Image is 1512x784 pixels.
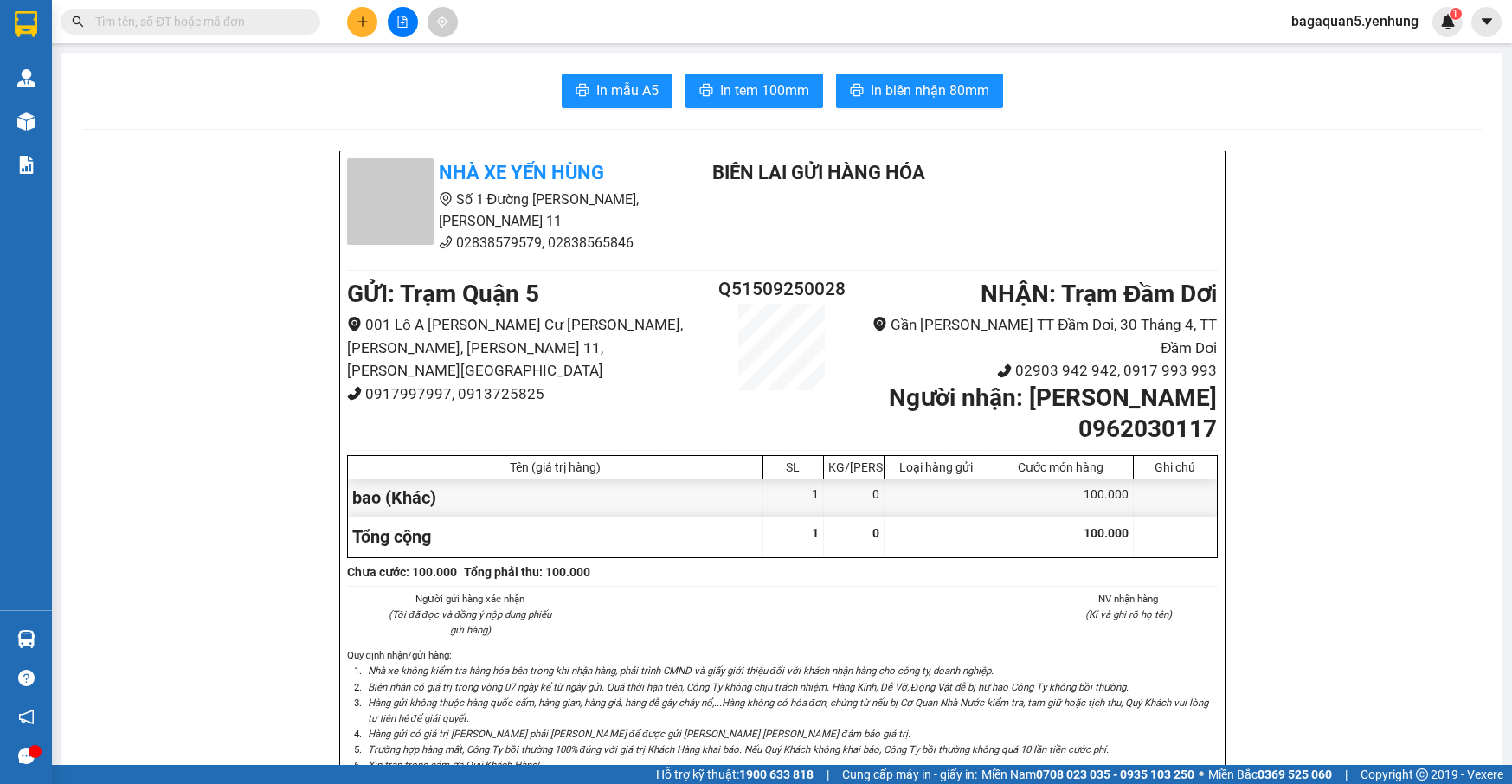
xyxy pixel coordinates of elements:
li: Gần [PERSON_NAME] TT Đầm Dơi, 30 Tháng 4, TT Đầm Dơi [854,313,1217,359]
b: Chưa cước : 100.000 [347,565,457,579]
span: 1 [812,526,819,540]
button: aim [428,7,458,37]
span: environment [872,317,887,331]
div: 0 [824,479,885,517]
div: Loại hàng gửi [889,460,983,474]
sup: 1 [1450,8,1462,20]
span: caret-down [1479,14,1495,29]
strong: 0708 023 035 - 0935 103 250 [1036,768,1194,781]
strong: 1900 633 818 [739,768,814,781]
span: In biên nhận 80mm [871,80,989,101]
span: Miền Bắc [1208,765,1332,784]
span: notification [18,709,35,725]
span: printer [850,83,864,100]
span: copyright [1416,768,1428,781]
b: NHẬN : Trạm Đầm Dơi [981,280,1217,308]
i: Hàng gửi không thuộc hàng quốc cấm, hàng gian, hàng giả, hàng dễ gây cháy nổ,...Hàng không có hóa... [368,697,1208,724]
span: ⚪️ [1199,771,1204,778]
strong: 0369 525 060 [1258,768,1332,781]
span: environment [347,317,362,331]
span: phone [439,235,453,249]
span: message [18,748,35,764]
b: Nhà xe Yến Hùng [439,162,604,183]
div: bao (Khác) [348,479,763,517]
span: phone [347,386,362,401]
div: KG/[PERSON_NAME] [828,460,879,474]
li: Số 1 Đường [PERSON_NAME], [PERSON_NAME] 11 [347,189,669,232]
span: printer [699,83,713,100]
span: Hỗ trợ kỹ thuật: [656,765,814,784]
span: In mẫu A5 [596,80,659,101]
i: Trường hợp hàng mất, Công Ty bồi thường 100% đúng với giá trị Khách Hàng khai báo. Nếu Quý Khách ... [368,743,1109,755]
li: 02838579579, 02838565846 [347,232,669,254]
span: aim [436,16,448,28]
span: 0 [872,526,879,540]
span: Tổng cộng [352,526,431,547]
span: file-add [396,16,409,28]
button: printerIn tem 100mm [685,74,823,108]
span: phone [997,363,1012,378]
button: file-add [388,7,418,37]
div: Tên (giá trị hàng) [352,460,758,474]
div: 1 [763,479,824,517]
img: icon-new-feature [1440,14,1456,29]
li: 001 Lô A [PERSON_NAME] Cư [PERSON_NAME], [PERSON_NAME], [PERSON_NAME] 11, [PERSON_NAME][GEOGRAPHI... [347,313,710,382]
span: | [1345,765,1348,784]
i: Nhà xe không kiểm tra hàng hóa bên trong khi nhận hàng, phải trình CMND và giấy giới thiệu đối vớ... [368,665,994,677]
h2: Q51509250028 [710,275,855,304]
img: warehouse-icon [17,630,35,648]
button: caret-down [1471,7,1502,37]
span: Cung cấp máy in - giấy in: [842,765,977,784]
span: | [827,765,829,784]
i: Xin trân trọng cảm ơn Quý Khách Hàng! [368,759,539,771]
span: 1 [1452,8,1458,20]
span: printer [576,83,589,100]
button: printerIn biên nhận 80mm [836,74,1003,108]
i: Biên nhận có giá trị trong vòng 07 ngày kể từ ngày gửi. Quá thời hạn trên, Công Ty không chịu trá... [368,681,1129,693]
span: search [72,16,84,28]
span: In tem 100mm [720,80,809,101]
div: 100.000 [988,479,1134,517]
div: SL [768,460,819,474]
i: (Tôi đã đọc và đồng ý nộp dung phiếu gửi hàng) [389,608,551,636]
div: Cước món hàng [993,460,1129,474]
div: Ghi chú [1138,460,1213,474]
span: environment [439,192,453,206]
li: NV nhận hàng [1039,591,1218,607]
b: Người nhận : [PERSON_NAME] 0962030117 [889,383,1217,443]
b: Tổng phải thu: 100.000 [464,565,590,579]
img: warehouse-icon [17,112,35,131]
img: solution-icon [17,156,35,174]
div: Quy định nhận/gửi hàng : [347,647,1218,773]
img: warehouse-icon [17,69,35,87]
span: bagaquan5.yenhung [1277,10,1432,32]
i: (Kí và ghi rõ họ tên) [1085,608,1172,620]
button: printerIn mẫu A5 [562,74,672,108]
span: question-circle [18,670,35,686]
span: plus [357,16,369,28]
img: logo-vxr [15,11,37,37]
span: 100.000 [1084,526,1129,540]
b: GỬI : Trạm Quận 5 [347,280,539,308]
li: 0917997997, 0913725825 [347,382,710,406]
button: plus [347,7,377,37]
li: Người gửi hàng xác nhận [382,591,560,607]
i: Hàng gửi có giá trị [PERSON_NAME] phải [PERSON_NAME] để được gửi [PERSON_NAME] [PERSON_NAME] đảm ... [368,728,910,740]
span: Miền Nam [981,765,1194,784]
li: 02903 942 942, 0917 993 993 [854,359,1217,382]
b: BIÊN LAI GỬI HÀNG HÓA [712,162,925,183]
input: Tìm tên, số ĐT hoặc mã đơn [95,12,299,31]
